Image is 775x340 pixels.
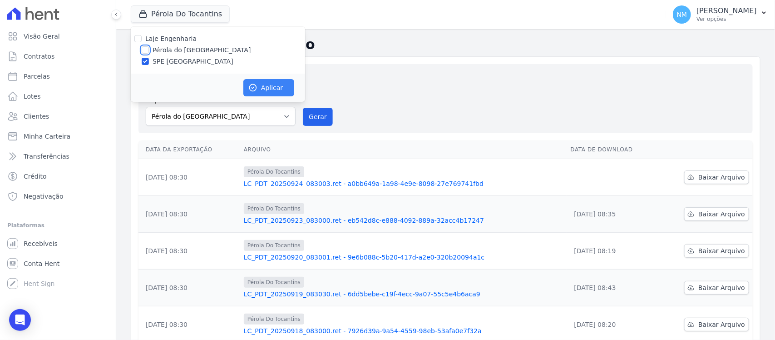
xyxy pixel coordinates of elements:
a: Transferências [4,147,112,165]
span: NM [677,11,687,18]
span: Baixar Arquivo [698,210,745,219]
span: Pérola Do Tocantins [244,166,304,177]
span: Recebíveis [24,239,58,248]
h2: Exportações de Retorno [131,36,760,53]
a: Clientes [4,107,112,125]
span: Visão Geral [24,32,60,41]
span: Baixar Arquivo [698,283,745,292]
a: LC_PDT_20250918_083000.ret - 7926d39a-9a54-4559-98eb-53afa0e7f32a [244,326,563,335]
td: [DATE] 08:30 [138,270,240,306]
button: Aplicar [243,79,294,96]
a: Baixar Arquivo [684,207,749,221]
label: Laje Engenharia [145,35,197,42]
a: Baixar Arquivo [684,170,749,184]
a: Baixar Arquivo [684,318,749,331]
th: Data de Download [567,140,658,159]
span: Contratos [24,52,54,61]
span: Pérola Do Tocantins [244,203,304,214]
a: LC_PDT_20250924_083003.ret - a0bb649a-1a98-4e9e-8098-27e769741fbd [244,179,563,188]
div: Open Intercom Messenger [9,309,31,331]
span: Pérola Do Tocantins [244,240,304,251]
span: Minha Carteira [24,132,70,141]
span: Baixar Arquivo [698,246,745,255]
button: NM [PERSON_NAME] Ver opções [666,2,775,27]
div: Plataformas [7,220,109,231]
span: Baixar Arquivo [698,173,745,182]
th: Arquivo [240,140,567,159]
a: Parcelas [4,67,112,85]
label: Pérola do [GEOGRAPHIC_DATA] [153,45,251,55]
a: Baixar Arquivo [684,244,749,258]
p: [PERSON_NAME] [696,6,757,15]
button: Pérola Do Tocantins [131,5,230,23]
a: Conta Hent [4,255,112,273]
td: [DATE] 08:19 [567,233,658,270]
td: [DATE] 08:43 [567,270,658,306]
a: Visão Geral [4,27,112,45]
span: Crédito [24,172,47,181]
span: Lotes [24,92,41,101]
p: Ver opções [696,15,757,23]
a: Lotes [4,87,112,105]
span: Baixar Arquivo [698,320,745,329]
a: Minha Carteira [4,127,112,145]
label: SPE [GEOGRAPHIC_DATA] [153,57,233,66]
span: Negativação [24,192,64,201]
td: [DATE] 08:30 [138,233,240,270]
span: Pérola Do Tocantins [244,277,304,288]
a: Contratos [4,47,112,65]
a: LC_PDT_20250920_083001.ret - 9e6b088c-5b20-417d-a2e0-320b20094a1c [244,253,563,262]
span: Pérola Do Tocantins [244,314,304,325]
a: Negativação [4,187,112,205]
a: LC_PDT_20250919_083030.ret - 6dd5bebe-c19f-4ecc-9a07-55c5e4b6aca9 [244,290,563,299]
button: Gerar [303,108,333,126]
th: Data da Exportação [138,140,240,159]
a: Crédito [4,167,112,185]
td: [DATE] 08:35 [567,196,658,233]
td: [DATE] 08:30 [138,196,240,233]
span: Clientes [24,112,49,121]
span: Conta Hent [24,259,59,268]
a: Baixar Arquivo [684,281,749,295]
span: Parcelas [24,72,50,81]
span: Transferências [24,152,69,161]
a: LC_PDT_20250923_083000.ret - eb542d8c-e888-4092-889a-32acc4b17247 [244,216,563,225]
a: Recebíveis [4,235,112,253]
td: [DATE] 08:30 [138,159,240,196]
